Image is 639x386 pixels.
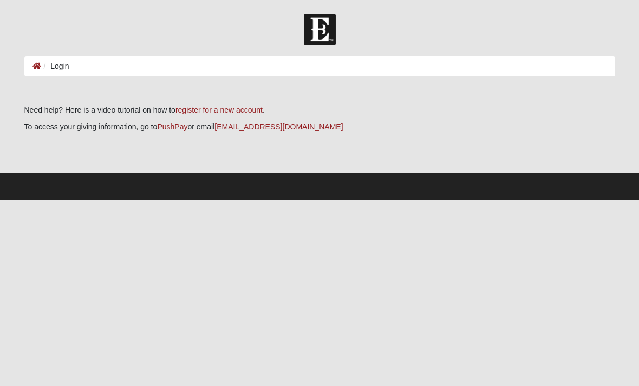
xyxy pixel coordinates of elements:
p: To access your giving information, go to or email [24,121,615,133]
a: [EMAIL_ADDRESS][DOMAIN_NAME] [214,122,343,131]
p: Need help? Here is a video tutorial on how to . [24,104,615,116]
img: Church of Eleven22 Logo [304,14,336,45]
a: PushPay [157,122,187,131]
li: Login [41,61,69,72]
a: register for a new account [175,106,263,114]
